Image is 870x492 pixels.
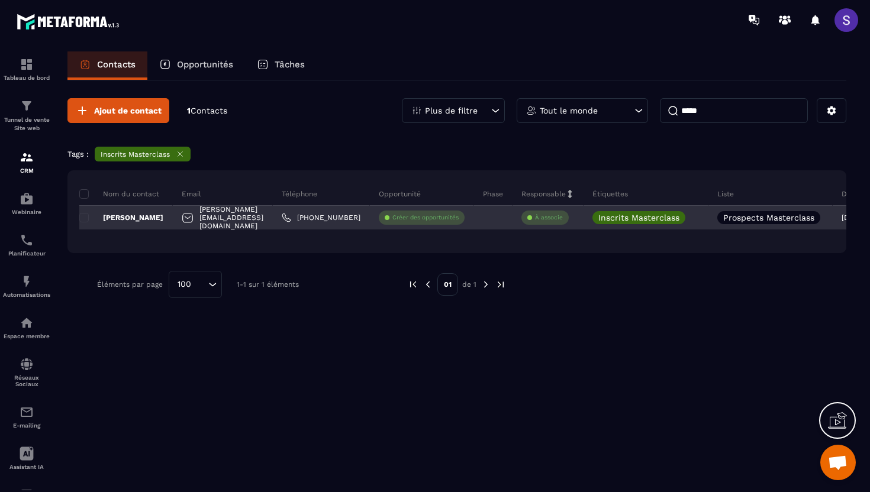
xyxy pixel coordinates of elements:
[598,213,679,222] p: Inscrits Masterclass
[79,189,159,199] p: Nom du contact
[195,278,205,291] input: Search for option
[20,99,34,113] img: formation
[423,279,433,290] img: prev
[3,250,50,257] p: Planificateur
[20,57,34,72] img: formation
[3,90,50,141] a: formationformationTunnel de vente Site web
[717,189,734,199] p: Liste
[67,98,169,123] button: Ajout de contact
[3,266,50,307] a: automationsautomationsAutomatisations
[20,316,34,330] img: automations
[820,445,856,480] div: Ouvrir le chat
[275,59,305,70] p: Tâches
[379,189,421,199] p: Opportunité
[592,189,628,199] p: Étiquettes
[20,150,34,164] img: formation
[3,374,50,387] p: Réseaux Sociaux
[3,422,50,429] p: E-mailing
[521,189,566,199] p: Responsable
[245,51,317,80] a: Tâches
[425,106,478,115] p: Plus de filtre
[169,271,222,298] div: Search for option
[3,116,50,132] p: Tunnel de vente Site web
[408,279,418,290] img: prev
[392,213,459,222] p: Créer des opportunités
[3,167,50,174] p: CRM
[3,464,50,470] p: Assistant IA
[67,51,147,80] a: Contacts
[97,59,136,70] p: Contacts
[535,213,563,222] p: À associe
[20,357,34,371] img: social-network
[67,150,89,158] p: Tags :
[282,213,360,222] a: [PHONE_NUMBER]
[3,292,50,298] p: Automatisations
[3,48,50,90] a: formationformationTableau de bord
[3,348,50,396] a: social-networksocial-networkRéseaux Sociaux
[3,209,50,215] p: Webinaire
[495,279,506,290] img: next
[723,213,814,222] p: Prospects Masterclass
[20,274,34,289] img: automations
[182,189,201,199] p: Email
[20,192,34,206] img: automations
[20,405,34,419] img: email
[237,280,299,289] p: 1-1 sur 1 éléments
[101,150,170,158] p: Inscrits Masterclass
[437,273,458,296] p: 01
[481,279,491,290] img: next
[3,396,50,438] a: emailemailE-mailing
[79,213,163,222] p: [PERSON_NAME]
[177,59,233,70] p: Opportunités
[3,307,50,348] a: automationsautomationsEspace membre
[147,51,245,80] a: Opportunités
[94,105,162,116] span: Ajout de contact
[3,75,50,81] p: Tableau de bord
[191,106,227,115] span: Contacts
[20,233,34,247] img: scheduler
[483,189,503,199] p: Phase
[3,333,50,339] p: Espace membre
[3,183,50,224] a: automationsautomationsWebinaire
[97,280,163,289] p: Éléments par page
[187,105,227,116] p: 1
[3,141,50,183] a: formationformationCRM
[3,224,50,266] a: schedulerschedulerPlanificateur
[173,278,195,291] span: 100
[17,11,123,33] img: logo
[462,280,476,289] p: de 1
[3,438,50,479] a: Assistant IA
[540,106,598,115] p: Tout le monde
[282,189,317,199] p: Téléphone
